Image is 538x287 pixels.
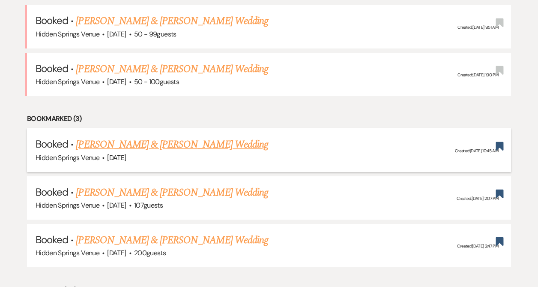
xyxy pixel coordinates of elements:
span: Created: [DATE] 2:07 PM [457,196,498,201]
span: [DATE] [107,248,126,257]
a: [PERSON_NAME] & [PERSON_NAME] Wedding [76,185,268,200]
span: Hidden Springs Venue [36,30,99,39]
span: Booked [36,14,68,27]
a: [PERSON_NAME] & [PERSON_NAME] Wedding [76,137,268,152]
span: Booked [36,185,68,199]
a: [PERSON_NAME] & [PERSON_NAME] Wedding [76,13,268,29]
span: Hidden Springs Venue [36,77,99,86]
span: Booked [36,233,68,246]
span: [DATE] [107,77,126,86]
span: Created: [DATE] 9:51 AM [457,24,498,30]
a: [PERSON_NAME] & [PERSON_NAME] Wedding [76,233,268,248]
span: 107 guests [134,201,163,210]
span: [DATE] [107,153,126,162]
span: Created: [DATE] 2:47 PM [457,244,498,249]
span: Hidden Springs Venue [36,248,99,257]
span: [DATE] [107,30,126,39]
span: Hidden Springs Venue [36,201,99,210]
span: Hidden Springs Venue [36,153,99,162]
span: 50 - 99 guests [134,30,176,39]
a: [PERSON_NAME] & [PERSON_NAME] Wedding [76,61,268,77]
span: Booked [36,62,68,75]
span: Created: [DATE] 10:45 AM [455,148,498,154]
span: 50 - 100 guests [134,77,179,86]
span: Created: [DATE] 1:30 PM [457,72,498,78]
span: 200 guests [134,248,166,257]
span: [DATE] [107,201,126,210]
li: Bookmarked (3) [27,113,511,124]
span: Booked [36,137,68,151]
